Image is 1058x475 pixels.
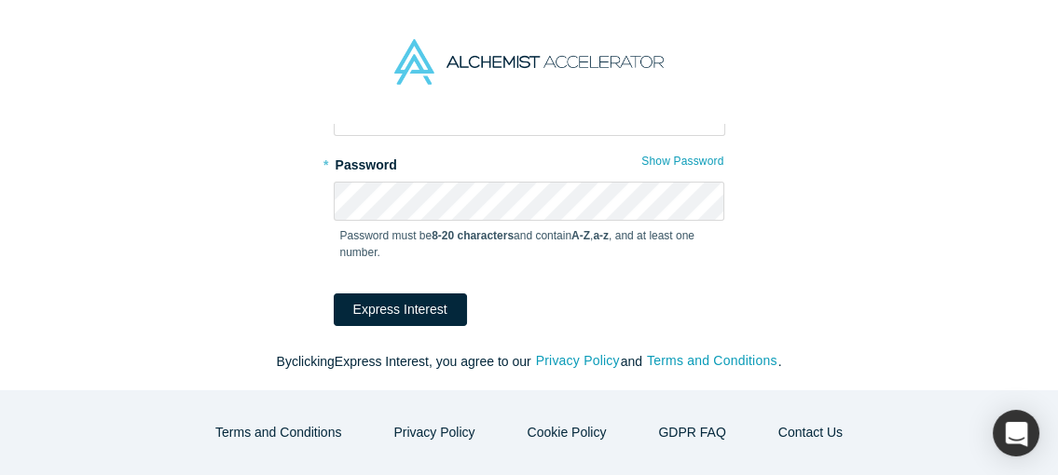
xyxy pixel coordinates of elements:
button: Cookie Policy [508,416,626,449]
button: Privacy Policy [535,350,621,372]
button: Show Password [640,149,724,173]
button: Express Interest [334,293,467,326]
button: Terms and Conditions [196,416,361,449]
label: Password [334,149,725,175]
img: Alchemist Accelerator Logo [394,39,663,85]
p: Password must be and contain , , and at least one number. [340,227,719,261]
button: Terms and Conditions [646,350,778,372]
a: GDPR FAQ [639,416,745,449]
strong: 8-20 characters [432,229,514,242]
strong: a-z [593,229,609,242]
strong: A-Z [571,229,590,242]
button: Privacy Policy [374,416,494,449]
p: By clicking Express Interest , you agree to our and . [138,352,921,372]
button: Contact Us [759,416,862,449]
